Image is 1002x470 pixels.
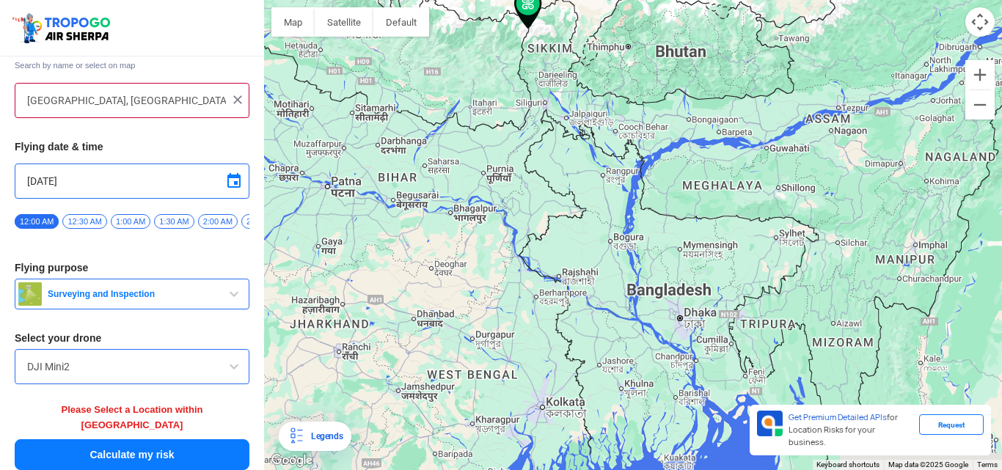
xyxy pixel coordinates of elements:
img: Premium APIs [757,411,783,436]
button: Zoom in [965,60,995,89]
span: 12:00 AM [15,214,59,229]
span: 1:30 AM [154,214,194,229]
button: Calculate my risk [15,439,249,470]
button: Surveying and Inspection [15,279,249,309]
input: Search your flying location [27,92,226,109]
span: 1:00 AM [111,214,150,229]
button: Show satellite imagery [315,7,373,37]
button: Zoom out [965,90,995,120]
img: Google [268,451,316,470]
button: Show street map [271,7,315,37]
input: Select Date [27,172,237,190]
div: for Location Risks for your business. [783,411,919,449]
a: Open this area in Google Maps (opens a new window) [268,451,316,470]
span: Please Select a Location within [GEOGRAPHIC_DATA] [62,404,203,430]
span: 12:30 AM [62,214,106,229]
img: ic_tgdronemaps.svg [11,11,115,45]
input: Search by name or Brand [27,358,237,375]
img: survey.png [18,282,42,306]
h3: Flying date & time [15,142,249,152]
button: Map camera controls [965,7,995,37]
a: Terms [977,460,998,469]
h3: Select your drone [15,333,249,343]
button: Keyboard shortcuts [816,460,880,470]
img: ic_close.png [230,92,245,107]
h3: Flying purpose [15,262,249,273]
span: 2:00 AM [198,214,238,229]
span: Search by name or select on map [15,59,249,71]
div: Legends [305,427,343,445]
div: Request [919,414,984,435]
span: Map data ©2025 Google [888,460,968,469]
span: 2:30 AM [241,214,281,229]
img: Legends [288,427,305,445]
span: Get Premium Detailed APIs [789,412,887,422]
span: Surveying and Inspection [42,288,225,300]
